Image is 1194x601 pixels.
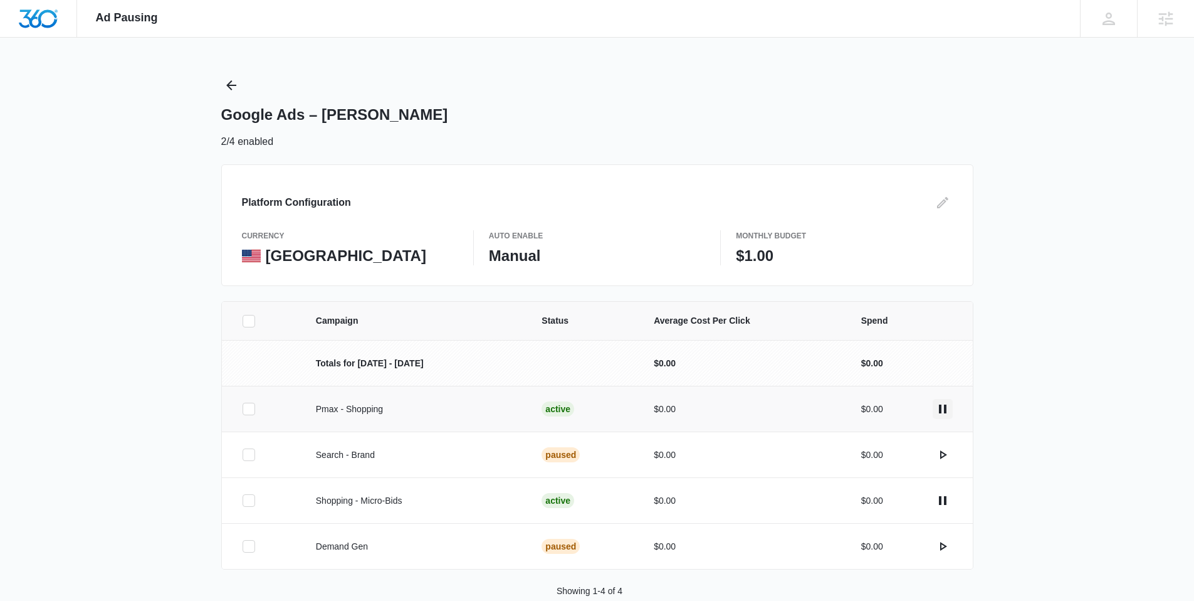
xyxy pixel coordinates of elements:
p: $0.00 [861,357,883,370]
h3: Platform Configuration [242,195,351,210]
p: 2/4 enabled [221,134,274,149]
h1: Google Ads – [PERSON_NAME] [221,105,448,124]
button: actions.pause [933,399,953,419]
p: Showing 1-4 of 4 [557,585,622,598]
p: $0.00 [654,449,831,462]
p: Demand Gen [316,540,512,553]
p: $1.00 [736,247,952,265]
p: $0.00 [654,494,831,508]
p: Totals for [DATE] - [DATE] [316,357,512,370]
p: Auto Enable [489,230,705,242]
div: Active [542,493,574,508]
span: Ad Pausing [96,11,158,24]
p: Pmax - Shopping [316,403,512,416]
p: $0.00 [654,403,831,416]
button: actions.activate [933,445,953,465]
div: Paused [542,447,580,462]
p: Shopping - Micro-Bids [316,494,512,508]
p: currency [242,230,458,242]
p: Manual [489,247,705,265]
p: $0.00 [654,540,831,553]
span: Campaign [316,314,512,327]
p: Search - Brand [316,449,512,462]
span: Spend [861,314,953,327]
div: Active [542,402,574,417]
span: Status [542,314,624,327]
div: Paused [542,539,580,554]
p: Monthly Budget [736,230,952,242]
button: actions.activate [933,536,953,556]
p: $0.00 [861,449,883,462]
p: $0.00 [861,494,883,508]
span: Average Cost Per Click [654,314,831,327]
p: $0.00 [861,403,883,416]
button: actions.pause [933,491,953,511]
button: Edit [933,193,953,213]
p: [GEOGRAPHIC_DATA] [266,247,426,265]
img: United States [242,250,261,262]
button: Back [221,75,241,95]
p: $0.00 [861,540,883,553]
p: $0.00 [654,357,831,370]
